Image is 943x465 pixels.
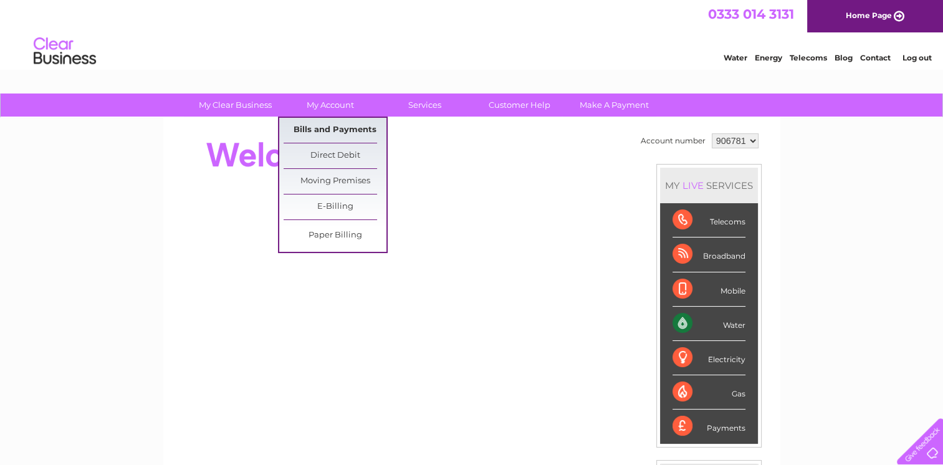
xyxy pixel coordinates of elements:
a: Energy [755,53,782,62]
a: Log out [902,53,931,62]
a: E-Billing [284,194,386,219]
a: Moving Premises [284,169,386,194]
div: Electricity [673,341,745,375]
div: Gas [673,375,745,410]
a: Contact [860,53,891,62]
a: Customer Help [468,93,571,117]
div: LIVE [680,180,706,191]
div: Water [673,307,745,341]
div: Telecoms [673,203,745,237]
a: 0333 014 3131 [708,6,794,22]
td: Account number [638,130,709,151]
a: Telecoms [790,53,827,62]
a: Direct Debit [284,143,386,168]
div: Broadband [673,237,745,272]
div: Clear Business is a trading name of Verastar Limited (registered in [GEOGRAPHIC_DATA] No. 3667643... [178,7,767,60]
a: Blog [835,53,853,62]
a: My Clear Business [184,93,287,117]
div: Payments [673,410,745,443]
img: logo.png [33,32,97,70]
div: Mobile [673,272,745,307]
a: Paper Billing [284,223,386,248]
a: Bills and Payments [284,118,386,143]
a: My Account [279,93,381,117]
a: Make A Payment [563,93,666,117]
a: Services [373,93,476,117]
a: Water [724,53,747,62]
div: MY SERVICES [660,168,758,203]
